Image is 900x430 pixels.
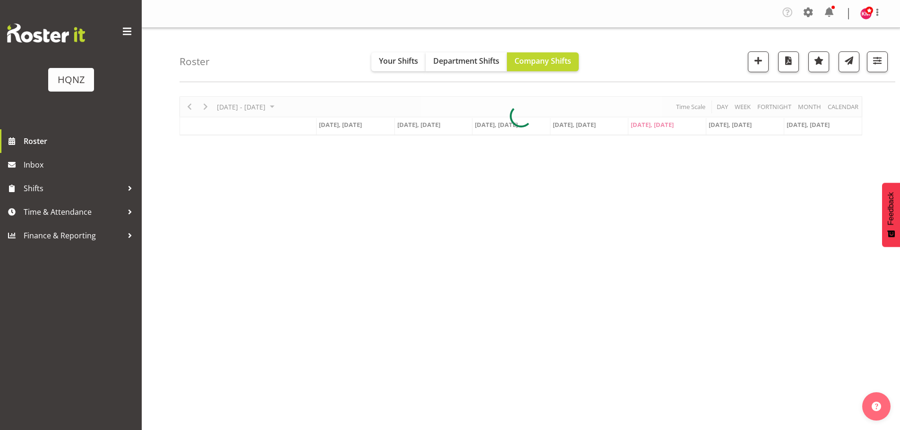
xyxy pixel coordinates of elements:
[867,51,888,72] button: Filter Shifts
[24,158,137,172] span: Inbox
[860,8,872,19] img: kate-mclennan9814.jpg
[433,56,499,66] span: Department Shifts
[24,181,123,195] span: Shifts
[839,51,859,72] button: Send a list of all shifts for the selected filtered period to all rostered employees.
[426,52,507,71] button: Department Shifts
[748,51,769,72] button: Add a new shift
[24,228,123,243] span: Finance & Reporting
[514,56,571,66] span: Company Shifts
[882,183,900,247] button: Feedback - Show survey
[371,52,426,71] button: Your Shifts
[507,52,579,71] button: Company Shifts
[7,24,85,42] img: Rosterit website logo
[58,73,85,87] div: HQNZ
[379,56,418,66] span: Your Shifts
[808,51,829,72] button: Highlight an important date within the roster.
[180,56,210,67] h4: Roster
[887,192,895,225] span: Feedback
[778,51,799,72] button: Download a PDF of the roster according to the set date range.
[24,134,137,148] span: Roster
[872,402,881,411] img: help-xxl-2.png
[24,205,123,219] span: Time & Attendance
